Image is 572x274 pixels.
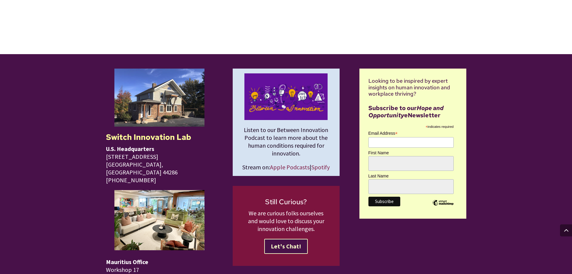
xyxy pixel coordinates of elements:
[368,150,454,155] label: First Name
[368,174,454,178] label: Last Name
[368,104,443,119] em: Hope and Opportunity
[245,198,328,209] h2: Still Curious?
[106,153,158,160] span: [STREET_ADDRESS]
[106,145,154,152] span: U.S. Headquarters
[368,123,454,129] div: indicates required
[106,258,148,266] span: Mauritius Office
[244,73,328,120] img: between innovation podcast
[238,126,335,163] p: Listen to our Between Innovation Podcast to learn more about the human conditions required for in...
[238,163,335,171] p: Stream on: |
[106,132,191,142] strong: Switch Innovation Lab
[245,209,328,233] p: We are curious folks ourselves and would love to discuss your innovation challenges.
[368,105,457,119] h2: Subscribe to our eNewsletter
[368,197,400,206] input: Subscribe
[264,239,308,254] a: Let's Chat!
[106,266,139,273] span: Workshop 17
[368,129,454,136] label: Email Address
[270,163,310,171] a: Apple Podcasts
[106,161,178,176] span: [GEOGRAPHIC_DATA], [GEOGRAPHIC_DATA] 44286
[432,197,454,209] img: Intuit Mailchimp
[114,190,204,250] img: Switch Mauritius
[432,205,454,210] a: Intuit Mailchimp
[311,163,330,171] a: Spotify
[368,78,457,100] h4: Looking to be inspired by expert insights on human innovation and workplace thriving?
[106,176,156,184] span: [PHONE_NUMBER]
[114,69,204,127] img: Switch Innovation Lab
